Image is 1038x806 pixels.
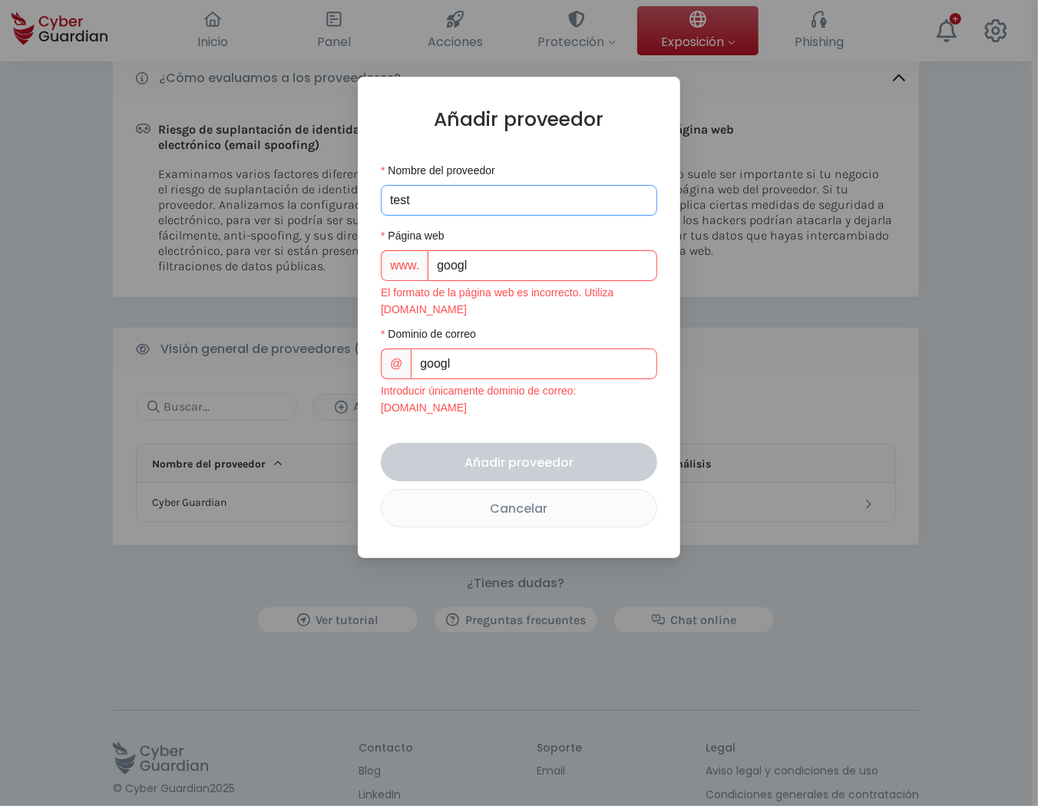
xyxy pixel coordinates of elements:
[381,227,455,244] label: Página web
[411,348,657,379] input: Dominio de correo
[381,382,657,416] div: Introducir únicamente dominio de correo: [DOMAIN_NAME]
[381,443,657,481] button: Añadir proveedor
[381,348,411,379] span: @
[381,162,506,179] label: Nombre del proveedor
[381,185,657,216] input: Nombre del proveedor
[428,250,657,281] input: Página web
[392,453,646,472] div: Añadir proveedor
[393,499,645,518] div: Cancelar
[381,325,487,342] label: Dominio de correo
[381,284,657,318] div: El formato de la página web es incorrecto. Utiliza [DOMAIN_NAME]
[381,489,657,527] button: Cancelar
[381,107,657,131] h1: Añadir proveedor
[381,250,428,281] span: www.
